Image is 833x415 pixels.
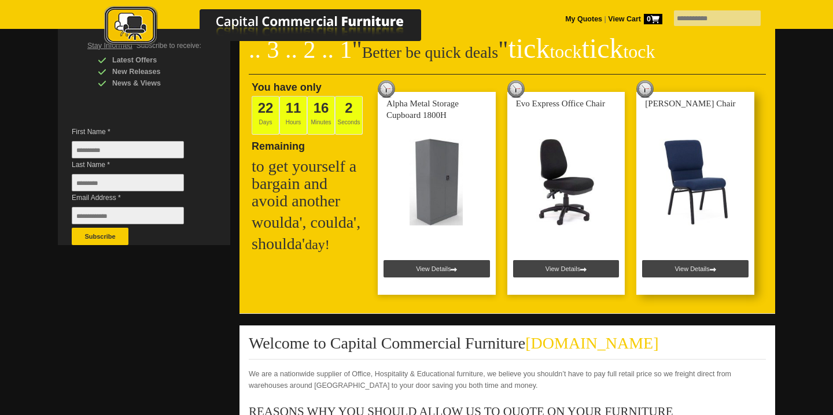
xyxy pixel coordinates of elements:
span: Last Name * [72,159,201,171]
h2: Welcome to Capital Commercial Furniture [249,335,766,360]
h2: to get yourself a bargain and avoid another [252,158,367,210]
span: day! [305,237,330,252]
span: tick tick [508,33,655,64]
span: Email Address * [72,192,201,203]
span: 2 [345,100,352,116]
strong: View Cart [608,15,662,23]
span: First Name * [72,126,201,138]
a: View Cart0 [606,15,662,23]
span: 11 [286,100,301,116]
h2: woulda', coulda', [252,214,367,231]
img: tick tock deal clock [507,80,525,98]
span: tock [550,41,581,62]
span: 16 [314,100,329,116]
h2: shoulda' [252,235,367,253]
img: tick tock deal clock [636,80,654,98]
span: 0 [644,14,662,24]
div: News & Views [98,77,208,89]
span: tock [623,41,655,62]
span: You have only [252,81,322,93]
h2: Better be quick deals [249,40,766,75]
a: Capital Commercial Furniture Logo [72,6,477,51]
div: New Releases [98,66,208,77]
span: Seconds [335,96,363,135]
img: Capital Commercial Furniture Logo [72,6,477,48]
span: " [498,36,655,63]
span: 22 [258,100,274,116]
span: [DOMAIN_NAME] [525,334,658,352]
input: First Name * [72,141,184,158]
input: Last Name * [72,174,184,191]
input: Email Address * [72,207,184,224]
a: My Quotes [565,15,602,23]
span: Minutes [307,96,335,135]
img: tick tock deal clock [378,80,395,98]
div: Latest Offers [98,54,208,66]
span: Days [252,96,279,135]
span: Remaining [252,136,305,152]
p: We are a nationwide supplier of Office, Hospitality & Educational furniture, we believe you shoul... [249,368,766,391]
button: Subscribe [72,228,128,245]
span: Hours [279,96,307,135]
